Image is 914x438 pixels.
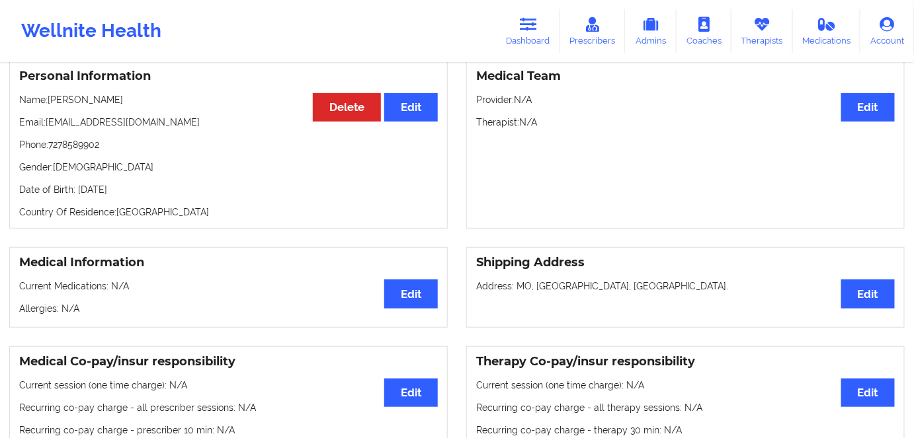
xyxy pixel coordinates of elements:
h3: Therapy Co-pay/insur responsibility [476,354,895,369]
p: Current Medications: N/A [19,279,438,293]
h3: Shipping Address [476,255,895,270]
button: Edit [841,93,895,122]
button: Edit [841,279,895,308]
button: Edit [384,379,438,407]
a: Medications [793,9,861,53]
p: Name: [PERSON_NAME] [19,93,438,106]
a: Dashboard [497,9,560,53]
button: Delete [313,93,381,122]
p: Allergies: N/A [19,302,438,315]
p: Country Of Residence: [GEOGRAPHIC_DATA] [19,205,438,219]
a: Prescribers [560,9,626,53]
a: Admins [625,9,677,53]
a: Account [860,9,914,53]
h3: Medical Co-pay/insur responsibility [19,354,438,369]
h3: Personal Information [19,69,438,84]
p: Recurring co-pay charge - all therapy sessions : N/A [476,401,895,414]
p: Recurring co-pay charge - therapy 30 min : N/A [476,423,895,437]
p: Therapist: N/A [476,116,895,129]
a: Coaches [677,9,731,53]
button: Edit [841,379,895,407]
p: Current session (one time charge): N/A [476,379,895,392]
p: Provider: N/A [476,93,895,106]
p: Recurring co-pay charge - prescriber 10 min : N/A [19,423,438,437]
p: Date of Birth: [DATE] [19,183,438,196]
button: Edit [384,279,438,308]
p: Address: MO, [GEOGRAPHIC_DATA], [GEOGRAPHIC_DATA]. [476,279,895,293]
p: Gender: [DEMOGRAPHIC_DATA] [19,161,438,174]
p: Phone: 7278589902 [19,138,438,151]
h3: Medical Team [476,69,895,84]
p: Current session (one time charge): N/A [19,379,438,392]
a: Therapists [731,9,793,53]
p: Recurring co-pay charge - all prescriber sessions : N/A [19,401,438,414]
h3: Medical Information [19,255,438,270]
p: Email: [EMAIL_ADDRESS][DOMAIN_NAME] [19,116,438,129]
button: Edit [384,93,438,122]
